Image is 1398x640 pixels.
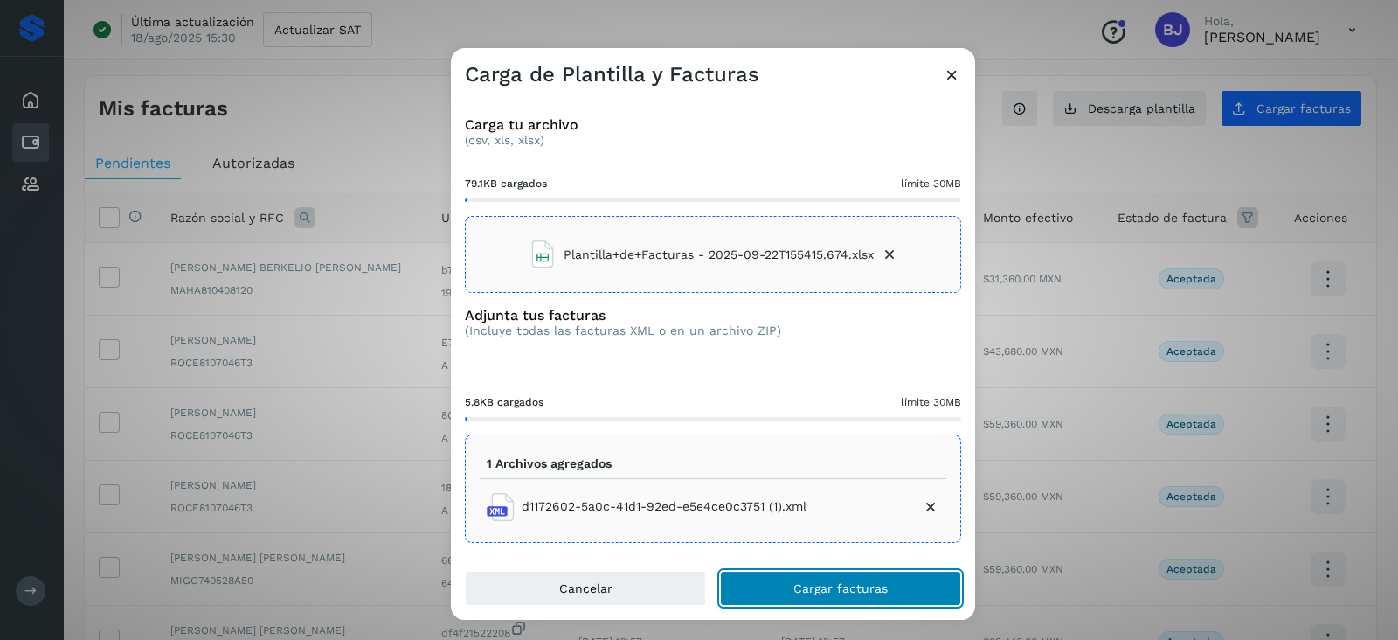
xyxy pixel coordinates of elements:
[901,176,961,191] span: límite 30MB
[465,307,781,323] h3: Adjunta tus facturas
[465,176,547,191] span: 79.1KB cargados
[793,582,888,595] span: Cargar facturas
[465,62,759,87] h3: Carga de Plantilla y Facturas
[720,571,961,606] button: Cargar facturas
[559,582,612,595] span: Cancelar
[465,323,781,338] p: (Incluye todas las facturas XML o en un archivo ZIP)
[564,246,874,264] span: Plantilla+de+Facturas - 2025-09-22T155415.674.xlsx
[465,394,543,410] span: 5.8KB cargados
[522,497,806,516] span: d1172602-5a0c-41d1-92ed-e5e4ce0c3751 (1).xml
[901,394,961,410] span: límite 30MB
[465,571,706,606] button: Cancelar
[487,456,612,471] p: 1 Archivos agregados
[465,116,961,133] h3: Carga tu archivo
[465,133,961,148] p: (csv, xls, xlsx)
